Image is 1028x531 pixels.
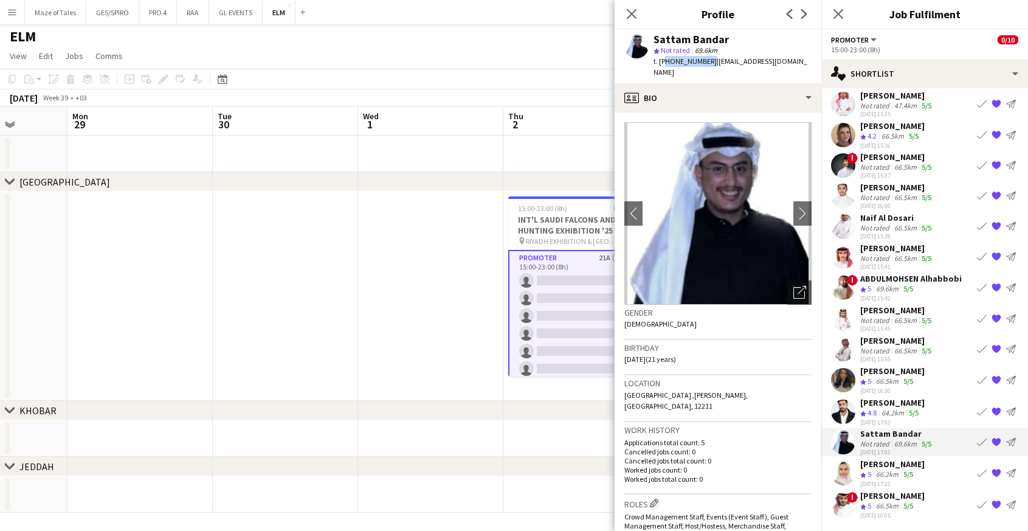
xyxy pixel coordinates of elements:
span: 29 [71,117,88,131]
div: Not rated [860,346,892,355]
div: Not rated [860,223,892,232]
span: Not rated [661,46,690,55]
h3: Birthday [624,342,812,353]
div: [DATE] 16:30 [860,387,925,395]
app-card-role: Promoter21A0/1015:00-23:00 (8h) [508,250,644,453]
div: ABDULMOHSEN Alhabbobi [860,273,962,284]
div: Not rated [860,101,892,110]
div: 47.4km [892,101,919,110]
span: ! [847,491,858,502]
app-skills-label: 5/5 [903,470,913,479]
div: Bio [615,83,821,113]
app-skills-label: 5/5 [909,131,919,141]
app-skills-label: 5/5 [903,284,913,293]
div: JEDDAH [19,460,54,473]
div: [DATE] 15:45 [860,325,934,333]
span: 4.2 [868,131,877,141]
div: Not rated [860,193,892,202]
span: Promoter [831,35,869,44]
button: ELM [263,1,295,24]
span: 5 [868,377,871,386]
button: PRO 4 [139,1,177,24]
div: Not rated [860,439,892,448]
button: Maze of Tales [25,1,86,24]
div: [DATE] 15:55 [860,355,934,363]
div: [PERSON_NAME] [860,151,934,162]
app-skills-label: 5/5 [909,408,919,417]
div: [PERSON_NAME] [860,120,925,131]
a: Jobs [60,48,88,64]
button: GL EVENTS [209,1,263,24]
span: 4.8 [868,408,877,417]
span: Edit [39,50,53,61]
span: View [10,50,27,61]
div: 66.5km [892,254,919,263]
h3: Location [624,378,812,389]
div: 15:00-23:00 (8h) [831,45,1018,54]
span: 1 [361,117,379,131]
div: [GEOGRAPHIC_DATA] [19,176,110,188]
div: Open photos pop-in [787,280,812,305]
div: [PERSON_NAME] [860,243,934,254]
button: GES/SPIRO [86,1,139,24]
div: [PERSON_NAME] [860,490,925,501]
div: [PERSON_NAME] [860,90,934,101]
app-job-card: 15:00-23:00 (8h)0/10INT'L SAUDI FALCONS AND HUNTING EXHIBITION '25 @ [GEOGRAPHIC_DATA] - [GEOGRAP... [508,196,644,377]
p: Cancelled jobs count: 0 [624,447,812,456]
div: 64.2km [879,408,906,418]
div: [DATE] 15:42 [860,294,962,302]
span: 2 [506,117,523,131]
span: 0/10 [614,204,635,213]
h3: Job Fulfilment [821,6,1028,22]
span: [GEOGRAPHIC_DATA] ,[PERSON_NAME], [GEOGRAPHIC_DATA], 12211 [624,390,748,411]
span: [DEMOGRAPHIC_DATA] [624,319,697,328]
div: [PERSON_NAME] [860,366,925,377]
span: [DATE] (21 years) [624,355,676,364]
img: Crew avatar or photo [624,122,812,305]
a: Edit [34,48,58,64]
div: 66.5km [892,223,919,232]
span: 5 [868,284,871,293]
p: Cancelled jobs total count: 0 [624,456,812,465]
div: Sattam Bandar [654,34,729,45]
span: 5 [868,501,871,510]
div: 69.6km [874,284,901,294]
div: [DATE] 15:37 [860,172,934,179]
div: 66.5km [892,162,919,172]
div: [DATE] 15:41 [860,263,934,271]
h1: ELM [10,27,36,46]
h3: Profile [615,6,821,22]
div: 66.5km [874,377,901,387]
app-skills-label: 5/5 [922,193,931,202]
div: [DATE] 15:36 [860,141,925,149]
h3: Roles [624,497,812,510]
div: [DATE] [10,92,38,104]
span: Comms [95,50,123,61]
app-skills-label: 5/5 [903,377,913,386]
div: Not rated [860,316,892,325]
button: Promoter [831,35,878,44]
div: 66.5km [892,346,919,355]
app-skills-label: 5/5 [922,223,931,232]
div: [DATE] 16:00 [860,202,934,210]
div: Shortlist [821,59,1028,88]
app-skills-label: 5/5 [922,316,931,325]
span: Mon [72,111,88,122]
div: [PERSON_NAME] [860,335,934,346]
span: ! [847,153,858,164]
div: Sattam Bandar [860,428,934,439]
div: [PERSON_NAME] [860,305,934,316]
div: 66.5km [892,193,919,202]
span: Thu [508,111,523,122]
div: [DATE] 17:22 [860,480,925,488]
span: 0/10 [998,35,1018,44]
span: Week 39 [40,93,71,102]
span: 15:00-23:00 (8h) [518,204,567,213]
div: Naif Al Dosari [860,212,934,223]
app-skills-label: 5/5 [922,346,931,355]
span: | [EMAIL_ADDRESS][DOMAIN_NAME] [654,57,807,77]
div: [DATE] 17:03 [860,418,925,426]
div: +03 [75,93,87,102]
div: 66.5km [874,501,901,512]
